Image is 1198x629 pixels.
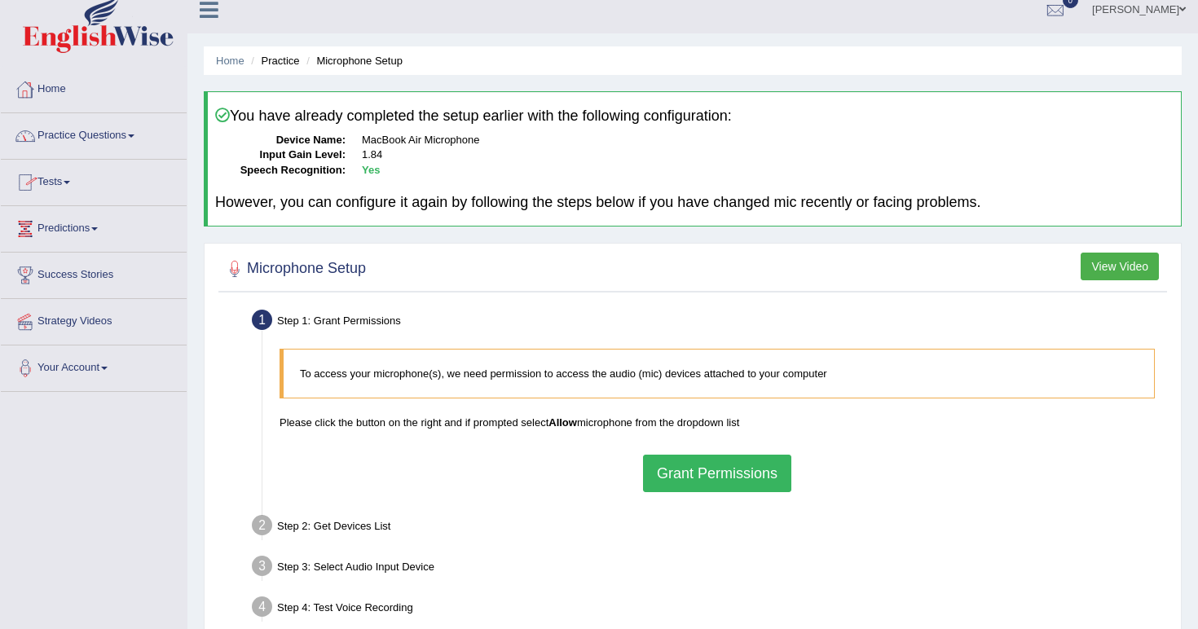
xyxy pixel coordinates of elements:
a: Your Account [1,345,187,386]
h4: You have already completed the setup earlier with the following configuration: [215,108,1174,125]
dt: Device Name: [215,133,346,148]
li: Microphone Setup [302,53,403,68]
a: Home [216,55,244,67]
button: View Video [1081,253,1159,280]
dt: Input Gain Level: [215,147,346,163]
a: Home [1,67,187,108]
a: Strategy Videos [1,299,187,340]
p: To access your microphone(s), we need permission to access the audio (mic) devices attached to yo... [300,366,1138,381]
b: Allow [548,416,577,429]
p: Please click the button on the right and if prompted select microphone from the dropdown list [280,415,1155,430]
dd: 1.84 [362,147,1174,163]
dt: Speech Recognition: [215,163,346,178]
div: Step 3: Select Audio Input Device [244,551,1174,587]
b: Yes [362,164,380,176]
h4: However, you can configure it again by following the steps below if you have changed mic recently... [215,195,1174,211]
div: Step 2: Get Devices List [244,510,1174,546]
button: Grant Permissions [643,455,791,492]
a: Predictions [1,206,187,247]
a: Practice Questions [1,113,187,154]
a: Tests [1,160,187,200]
a: Success Stories [1,253,187,293]
li: Practice [247,53,299,68]
div: Step 4: Test Voice Recording [244,592,1174,627]
h2: Microphone Setup [222,257,366,281]
dd: MacBook Air Microphone [362,133,1174,148]
div: Step 1: Grant Permissions [244,305,1174,341]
